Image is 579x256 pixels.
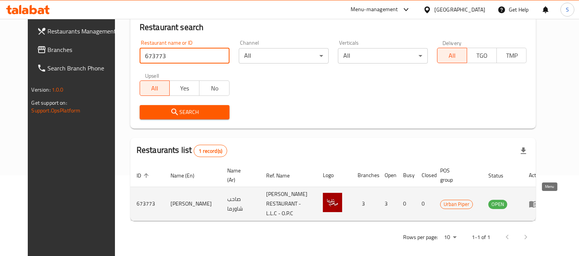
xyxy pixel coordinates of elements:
span: Search [146,107,223,117]
td: 3 [378,187,397,221]
table: enhanced table [130,164,549,221]
span: S [566,5,569,14]
td: 0 [415,187,434,221]
td: 3 [351,187,378,221]
span: OPEN [488,200,507,209]
img: Saheb Shawerma [323,193,342,212]
span: No [203,83,226,94]
a: Search Branch Phone [31,59,125,77]
input: Search for restaurant name or ID.. [140,48,230,64]
td: [PERSON_NAME] [164,187,221,221]
p: 1-1 of 1 [472,233,490,242]
div: All [239,48,329,64]
span: Status [488,171,513,180]
span: ID [137,171,151,180]
span: Get support on: [32,98,67,108]
a: Branches [31,40,125,59]
span: TGO [470,50,494,61]
th: Busy [397,164,415,187]
span: Name (En) [170,171,204,180]
button: TGO [467,48,497,63]
span: Version: [32,85,51,95]
span: TMP [500,50,523,61]
p: Rows per page: [403,233,438,242]
label: Delivery [442,40,462,45]
div: Menu-management [351,5,398,14]
th: Action [523,164,549,187]
h2: Restaurant search [140,22,527,33]
span: Name (Ar) [227,166,251,184]
a: Support.OpsPlatform [32,105,81,115]
span: Search Branch Phone [48,64,118,73]
h2: Restaurants list [137,144,227,157]
span: 1 record(s) [194,147,227,155]
button: Search [140,105,230,119]
td: 673773 [130,187,164,221]
th: Logo [317,164,351,187]
td: 0 [397,187,415,221]
button: No [199,80,229,96]
div: Rows per page: [441,232,459,243]
span: 1.0.0 [52,85,64,95]
td: صاحب شاورما [221,187,260,221]
div: [GEOGRAPHIC_DATA] [434,5,485,14]
span: Ref. Name [266,171,300,180]
div: All [338,48,428,64]
div: Export file [514,142,533,160]
span: All [441,50,464,61]
button: TMP [496,48,527,63]
span: Urban Piper [441,200,473,209]
button: All [140,80,170,96]
a: Restaurants Management [31,22,125,40]
td: [PERSON_NAME] RESTAURANT - L.L.C - O.P.C [260,187,317,221]
button: All [437,48,467,63]
span: Branches [48,45,118,54]
label: Upsell [145,73,159,78]
th: Closed [415,164,434,187]
button: Yes [169,80,199,96]
th: Open [378,164,397,187]
span: Restaurants Management [48,27,118,36]
span: All [143,83,167,94]
div: Total records count [194,145,227,157]
span: POS group [440,166,473,184]
span: Yes [173,83,196,94]
th: Branches [351,164,378,187]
